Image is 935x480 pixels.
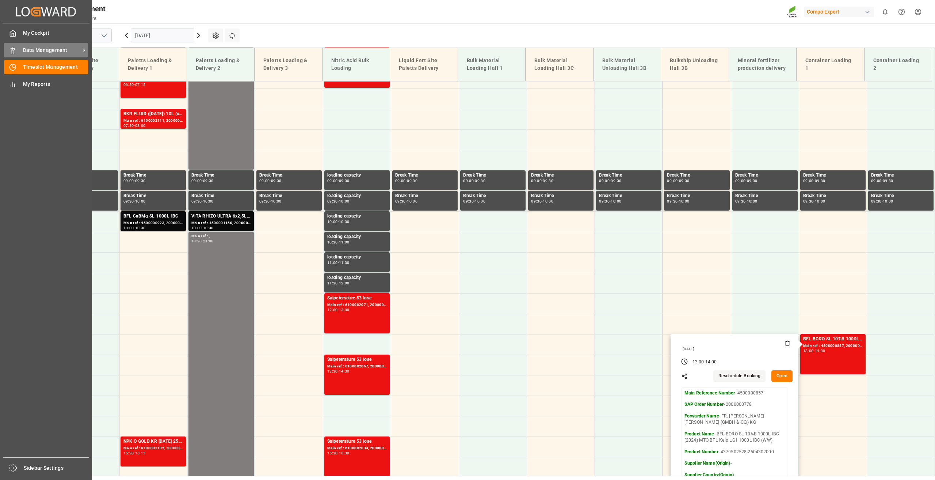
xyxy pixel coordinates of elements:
[407,179,417,182] div: 09:30
[327,254,387,261] div: loading capacity
[813,200,814,203] div: -
[202,239,203,243] div: -
[339,200,350,203] div: 10:00
[134,451,135,455] div: -
[747,179,757,182] div: 09:30
[680,347,790,352] div: [DATE]
[713,370,766,382] button: Reschedule Booking
[531,200,542,203] div: 09:30
[134,83,135,86] div: -
[4,77,88,91] a: My Reports
[191,233,251,239] div: Main ref : ,
[871,192,931,200] div: Break Time
[123,220,183,226] div: Main ref : 4500000923, 2000000231
[871,179,882,182] div: 09:00
[328,54,384,75] div: Nitric Acid Bulk Loading
[610,179,611,182] div: -
[692,359,704,366] div: 13:00
[667,179,678,182] div: 09:00
[531,179,542,182] div: 09:00
[203,226,214,230] div: 10:30
[123,118,183,124] div: Main ref : 6100002111, 2000001641
[327,445,387,451] div: Main ref : 6100002034, 2000001543
[270,200,271,203] div: -
[678,179,679,182] div: -
[123,200,134,203] div: 09:30
[684,390,785,397] p: - 4500000857
[815,200,825,203] div: 10:00
[134,200,135,203] div: -
[123,172,183,179] div: Break Time
[23,29,88,37] span: My Cockpit
[203,200,214,203] div: 10:00
[134,226,135,230] div: -
[803,179,814,182] div: 09:00
[270,179,271,182] div: -
[684,413,719,419] strong: Forwarder Name
[203,179,214,182] div: 09:30
[531,54,587,75] div: Bulk Material Loading Hall 3C
[339,451,350,455] div: 16:30
[475,179,485,182] div: 09:30
[327,363,387,370] div: Main ref : 6100002067, 2000001558
[191,220,251,226] div: Main ref : 4500001150, 2000000692
[882,179,883,182] div: -
[464,54,520,75] div: Bulk Material Loading Hall 1
[327,308,338,311] div: 12:00
[679,200,690,203] div: 10:00
[474,179,475,182] div: -
[406,200,407,203] div: -
[338,200,339,203] div: -
[338,281,339,285] div: -
[813,179,814,182] div: -
[882,200,883,203] div: -
[134,179,135,182] div: -
[684,413,785,426] p: - FR. [PERSON_NAME] [PERSON_NAME] (GMBH & CO.) KG
[395,179,406,182] div: 09:00
[339,281,350,285] div: 12:00
[338,261,339,264] div: -
[407,200,417,203] div: 10:00
[327,241,338,244] div: 10:30
[123,445,183,451] div: Main ref : 6100002105, 2000001625
[135,83,146,86] div: 07:15
[813,349,814,352] div: -
[327,274,387,281] div: loading capacity
[271,179,282,182] div: 09:30
[23,63,88,71] span: Timeslot Management
[787,5,799,18] img: Screenshot%202023-09-29%20at%2010.02.21.png_1712312052.png
[327,281,338,285] div: 11:30
[599,192,659,200] div: Break Time
[599,200,610,203] div: 09:30
[870,54,926,75] div: Container Loading 2
[125,54,181,75] div: Paletts Loading & Delivery 1
[735,172,795,179] div: Break Time
[271,200,282,203] div: 10:00
[684,402,724,407] strong: SAP Order Number
[259,179,270,182] div: 09:00
[327,302,387,308] div: Main ref : 6100002071, 2000001560
[610,200,611,203] div: -
[667,54,723,75] div: Bulkship Unloading Hall 3B
[684,431,714,436] strong: Product Name
[191,172,251,179] div: Break Time
[259,192,319,200] div: Break Time
[684,390,735,396] strong: Main Reference Number
[804,7,874,17] div: Compo Expert
[327,451,338,455] div: 15:30
[395,172,455,179] div: Break Time
[531,192,591,200] div: Break Time
[599,54,655,75] div: Bulk Material Unloading Hall 3B
[804,5,877,19] button: Compo Expert
[611,200,621,203] div: 10:00
[531,172,591,179] div: Break Time
[135,124,146,127] div: 08:00
[202,200,203,203] div: -
[191,179,202,182] div: 09:00
[191,213,251,220] div: VITA RHIZO ULTRA 6x2,5L (x48) CLVITA Rhizo Ultra 10L (x60) CL MTO
[339,179,350,182] div: 09:30
[735,179,746,182] div: 09:00
[327,261,338,264] div: 11:00
[98,30,109,41] button: open menu
[803,336,863,343] div: BFL BORO SL 10%B 1000L IBC (2024) MTO;BFL Kelp LG1 1000L IBC (WW)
